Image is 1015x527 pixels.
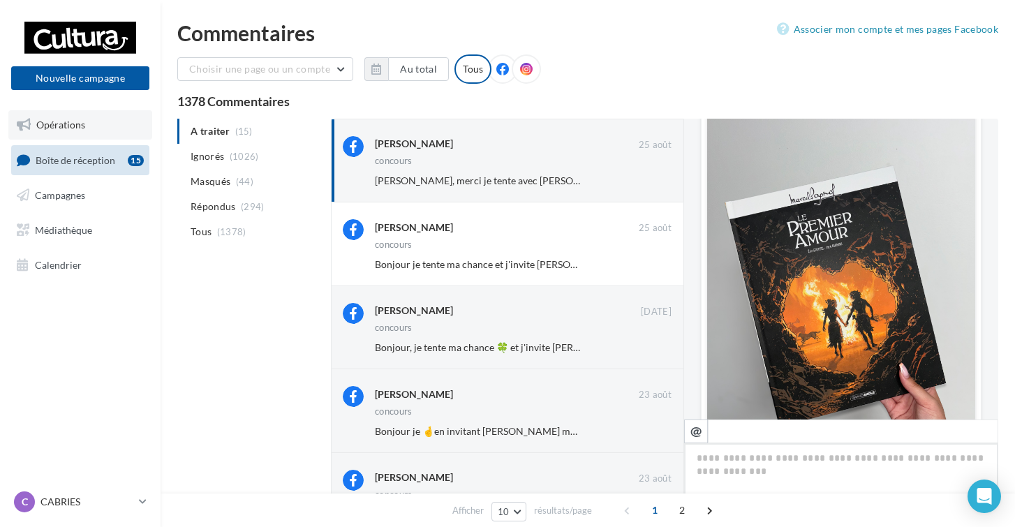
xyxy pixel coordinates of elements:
span: Bonjour je 🤞en invitant [PERSON_NAME] merci [375,425,587,437]
span: Médiathèque [35,224,92,236]
span: Bonjour, je tente ma chance 🍀 et j'invite [PERSON_NAME] à participer 🤩 Merci pour ce concours [375,341,801,353]
span: (294) [241,201,265,212]
span: [DATE] [641,306,672,318]
span: (1026) [230,151,259,162]
a: C CABRIES [11,489,149,515]
button: Choisir une page ou un compte [177,57,353,81]
span: (44) [236,176,253,187]
div: [PERSON_NAME] [375,470,453,484]
button: Nouvelle campagne [11,66,149,90]
span: Masqués [191,175,230,188]
a: Associer mon compte et mes pages Facebook [777,21,998,38]
span: Calendrier [35,258,82,270]
span: Boîte de réception [36,154,115,165]
span: [PERSON_NAME], merci je tente avec [PERSON_NAME] [375,175,617,186]
span: Choisir une page ou un compte [189,63,330,75]
span: 10 [498,506,510,517]
button: @ [684,420,708,443]
button: Au total [364,57,449,81]
a: Campagnes [8,181,152,210]
span: 23 août [639,389,672,401]
span: Opérations [36,119,85,131]
div: concours [375,156,413,165]
i: @ [690,424,702,437]
a: Opérations [8,110,152,140]
div: [PERSON_NAME] [375,387,453,401]
a: Boîte de réception15 [8,145,152,175]
span: Bonjour je tente ma chance et j'invite [PERSON_NAME] . Merci pour ce concours [375,258,724,270]
div: Open Intercom Messenger [968,480,1001,513]
span: Afficher [452,504,484,517]
span: Campagnes [35,189,85,201]
button: 10 [491,502,527,521]
span: Répondus [191,200,236,214]
div: Commentaires [177,22,998,43]
button: Au total [388,57,449,81]
div: concours [375,240,413,249]
div: [PERSON_NAME] [375,304,453,318]
div: concours [375,407,413,416]
span: (1378) [217,226,246,237]
div: [PERSON_NAME] [375,221,453,235]
div: 15 [128,155,144,166]
span: 25 août [639,139,672,151]
span: résultats/page [534,504,592,517]
span: 2 [671,499,693,521]
span: 23 août [639,473,672,485]
div: Tous [454,54,491,84]
div: concours [375,490,413,499]
div: concours [375,323,413,332]
div: [PERSON_NAME] [375,137,453,151]
a: Médiathèque [8,216,152,245]
span: 1 [644,499,666,521]
span: Tous [191,225,212,239]
span: C [22,495,28,509]
p: CABRIES [40,495,133,509]
a: Calendrier [8,251,152,280]
div: 1378 Commentaires [177,95,998,107]
span: Ignorés [191,149,224,163]
span: 25 août [639,222,672,235]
